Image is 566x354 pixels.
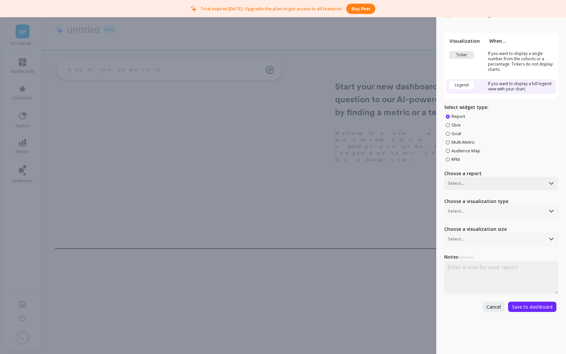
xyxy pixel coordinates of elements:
span: Multi-Metric [451,139,475,145]
span: Cancel [487,304,501,310]
td: If you want to display a single number from the cohorts or a percentage. Tickers do not display c... [486,49,556,74]
div: Legend [449,81,474,89]
button: Cancel [483,302,505,312]
span: RFM [451,156,460,162]
th: When... [486,38,556,44]
div: Ticker [449,51,474,59]
label: Choose a visualization type [444,198,558,205]
span: Slice [451,122,461,128]
span: Optional [458,255,473,260]
label: Notes [444,254,558,261]
p: Create Widget [454,10,497,18]
button: Save to dashboard [508,302,556,312]
label: Choose a report [444,170,558,177]
span: Save to dashboard [512,304,552,310]
span: Audience Map [451,148,480,154]
p: Select widget type: [444,104,558,111]
td: If you want to display a full legend view with your chart. [486,79,556,94]
span: Goal [451,130,461,136]
label: Choose a visualization size [444,226,558,232]
span: Report [451,113,465,119]
th: Visualization [446,38,486,44]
